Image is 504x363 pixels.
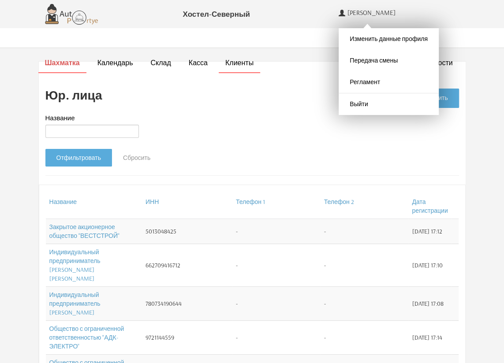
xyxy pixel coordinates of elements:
[236,198,265,206] a: Телефон 1
[321,321,409,355] td: -
[408,244,451,287] td: [DATE] 17:10
[426,58,453,67] a: Новости
[142,244,232,287] td: 662709416712
[324,198,354,206] a: Телефон 2
[321,287,409,321] td: -
[232,219,321,244] td: -
[142,287,232,321] td: 780734190644
[112,149,161,167] a: Сбросить
[150,58,171,67] a: Склад
[45,149,112,167] input: Отфильтровать
[350,35,428,43] a: Изменить данные профиля
[45,89,102,102] h2: Юр. лица
[225,58,254,67] a: Клиенты
[321,219,409,244] td: -
[142,219,232,244] td: 5013048425
[330,27,383,54] a: Помощь
[408,219,451,244] td: [DATE] 17:12
[408,287,451,321] td: [DATE] 17:08
[189,58,208,67] a: Касса
[412,198,448,215] a: Дата регистрации
[232,287,321,321] td: -
[347,9,398,17] span: [PERSON_NAME]
[45,58,80,67] a: Шахматка
[142,321,232,355] td: 9721144559
[408,321,451,355] td: [DATE] 17:14
[49,198,77,206] a: Название
[45,113,75,122] label: Название
[97,58,133,67] a: Календарь
[49,223,119,240] a: Закрытое акционерное общество "ВЕСТСТРОЙ"
[49,325,124,350] a: Общество с ограниченной ответственностью "АДК-ЭЛЕКТРО"
[321,244,409,287] td: -
[49,291,101,316] a: Индивидуальный предприниматель [PERSON_NAME]
[146,198,159,206] a: ИНН
[232,321,321,355] td: -
[49,248,101,282] a: Индивидуальный предприниматель [PERSON_NAME] [PERSON_NAME]
[350,78,380,86] a: Регламент
[232,244,321,287] td: -
[350,56,398,64] a: Передача смены
[350,100,368,108] a: Выйти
